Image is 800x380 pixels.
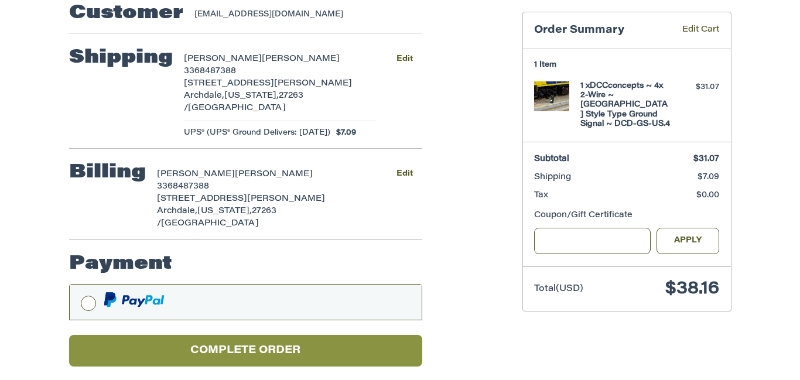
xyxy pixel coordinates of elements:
span: Shipping [534,173,571,182]
span: $31.07 [693,155,719,163]
a: Edit Cart [665,24,719,37]
span: [GEOGRAPHIC_DATA] [188,104,286,112]
span: $7.09 [330,127,356,139]
h2: Payment [69,252,172,276]
h4: 1 x DCCconcepts ~ 4x 2-Wire ~ [GEOGRAPHIC_DATA] Style Type Ground Signal ~ DCD-GS-US.4 [580,81,670,129]
span: [PERSON_NAME] [157,170,235,179]
span: $0.00 [696,191,719,200]
h3: Order Summary [534,24,665,37]
span: UPS® (UPS® Ground Delivers: [DATE]) [184,127,330,139]
span: 3368487388 [157,183,209,191]
span: 27263 / [157,207,276,228]
button: Apply [657,228,720,254]
button: Edit [388,166,422,183]
span: 3368487388 [184,67,236,76]
span: Total (USD) [534,285,583,293]
span: Archdale, [157,207,197,215]
img: PayPal icon [104,292,165,307]
button: Edit [388,50,422,67]
h2: Customer [69,2,183,25]
h3: 1 Item [534,60,719,70]
span: [US_STATE], [224,92,279,100]
div: $31.07 [673,81,719,93]
div: Coupon/Gift Certificate [534,210,719,222]
h2: Billing [69,161,146,184]
input: Gift Certificate or Coupon Code [534,228,651,254]
button: Complete order [69,335,422,367]
span: Tax [534,191,548,200]
span: [PERSON_NAME] [184,55,262,63]
span: [STREET_ADDRESS][PERSON_NAME] [184,80,352,88]
span: [PERSON_NAME] [235,170,313,179]
span: [GEOGRAPHIC_DATA] [161,220,259,228]
span: Subtotal [534,155,569,163]
span: $38.16 [665,280,719,298]
span: [STREET_ADDRESS][PERSON_NAME] [157,195,325,203]
span: [US_STATE], [197,207,252,215]
span: Archdale, [184,92,224,100]
div: [EMAIL_ADDRESS][DOMAIN_NAME] [194,9,411,20]
h2: Shipping [69,46,173,70]
span: [PERSON_NAME] [262,55,340,63]
span: $7.09 [698,173,719,182]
